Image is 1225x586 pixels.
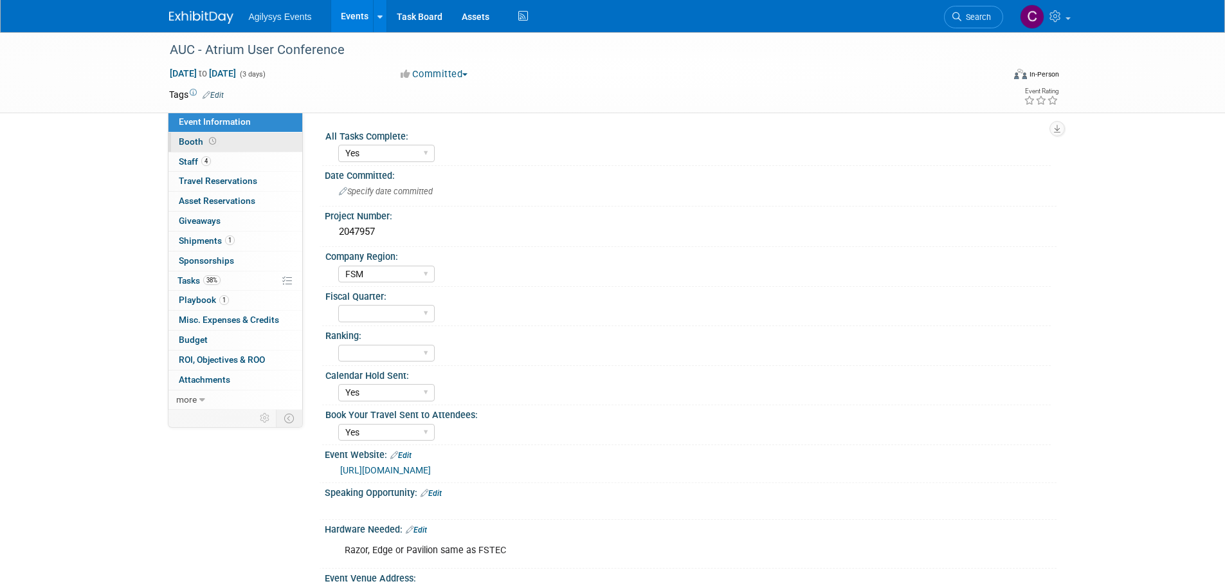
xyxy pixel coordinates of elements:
[325,405,1051,421] div: Book Your Travel Sent to Attendees:
[179,295,229,305] span: Playbook
[168,192,302,211] a: Asset Reservations
[168,390,302,410] a: more
[168,113,302,132] a: Event Information
[179,196,255,206] span: Asset Reservations
[179,354,265,365] span: ROI, Objectives & ROO
[179,334,208,345] span: Budget
[396,68,473,81] button: Committed
[169,68,237,79] span: [DATE] [DATE]
[225,235,235,245] span: 1
[254,410,277,426] td: Personalize Event Tab Strip
[179,315,279,325] span: Misc. Expenses & Credits
[203,275,221,285] span: 38%
[340,465,431,475] a: [URL][DOMAIN_NAME]
[1029,69,1059,79] div: In-Person
[168,212,302,231] a: Giveaways
[179,374,230,385] span: Attachments
[168,133,302,152] a: Booth
[1014,69,1027,79] img: Format-Inperson.png
[179,116,251,127] span: Event Information
[421,489,442,498] a: Edit
[325,247,1051,263] div: Company Region:
[325,127,1051,143] div: All Tasks Complete:
[339,187,433,196] span: Specify date committed
[944,6,1003,28] a: Search
[325,206,1057,223] div: Project Number:
[325,445,1057,462] div: Event Website:
[168,271,302,291] a: Tasks38%
[168,291,302,310] a: Playbook1
[1024,88,1058,95] div: Event Rating
[168,371,302,390] a: Attachments
[406,526,427,535] a: Edit
[325,366,1051,382] div: Calendar Hold Sent:
[325,287,1051,303] div: Fiscal Quarter:
[201,156,211,166] span: 4
[197,68,209,78] span: to
[165,39,984,62] div: AUC - Atrium User Conference
[179,235,235,246] span: Shipments
[336,538,915,563] div: Razor, Edge or Pavilion same as FSTEC
[206,136,219,146] span: Booth not reserved yet
[390,451,412,460] a: Edit
[168,232,302,251] a: Shipments1
[927,67,1060,86] div: Event Format
[168,331,302,350] a: Budget
[961,12,991,22] span: Search
[325,166,1057,182] div: Date Committed:
[325,520,1057,536] div: Hardware Needed:
[179,176,257,186] span: Travel Reservations
[325,326,1051,342] div: Ranking:
[334,222,1047,242] div: 2047957
[219,295,229,305] span: 1
[168,252,302,271] a: Sponsorships
[168,152,302,172] a: Staff4
[1020,5,1044,29] img: Chris Bagnell
[179,215,221,226] span: Giveaways
[203,91,224,100] a: Edit
[276,410,302,426] td: Toggle Event Tabs
[168,311,302,330] a: Misc. Expenses & Credits
[168,172,302,191] a: Travel Reservations
[179,136,219,147] span: Booth
[179,156,211,167] span: Staff
[179,255,234,266] span: Sponsorships
[169,88,224,101] td: Tags
[325,569,1057,585] div: Event Venue Address:
[325,483,1057,500] div: Speaking Opportunity:
[249,12,312,22] span: Agilysys Events
[168,351,302,370] a: ROI, Objectives & ROO
[177,275,221,286] span: Tasks
[239,70,266,78] span: (3 days)
[169,11,233,24] img: ExhibitDay
[176,394,197,405] span: more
